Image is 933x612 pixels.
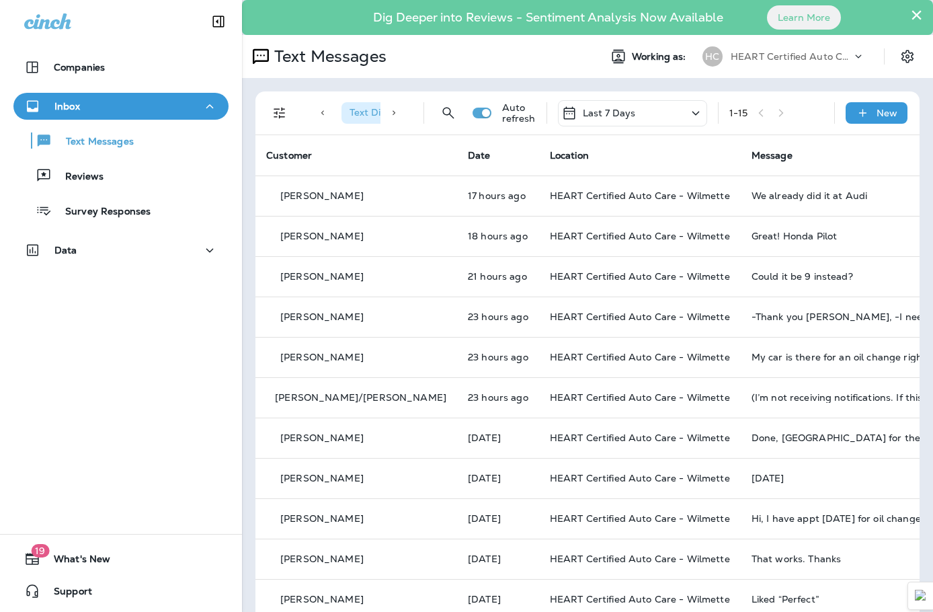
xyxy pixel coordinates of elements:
p: [PERSON_NAME] [280,352,364,362]
button: Text Messages [13,126,229,155]
div: Done, tx for the opportunity [752,432,932,443]
div: Hi, I have appt tomorrow for oil change, so I'll use the freebie then . Thanks!! [752,513,932,524]
p: Inbox [54,101,80,112]
button: Survey Responses [13,196,229,225]
span: Text Direction : Incoming [350,106,456,118]
p: [PERSON_NAME]/[PERSON_NAME] [275,392,446,403]
button: Search Messages [435,100,462,126]
span: Customer [266,149,312,161]
button: 19What's New [13,545,229,572]
span: HEART Certified Auto Care - Wilmette [550,311,730,323]
button: Settings [895,44,920,69]
p: Sep 29, 2025 09:06 AM [468,352,528,362]
span: HEART Certified Auto Care - Wilmette [550,553,730,565]
p: Sep 25, 2025 01:58 PM [468,513,528,524]
p: [PERSON_NAME] [280,432,364,443]
p: [PERSON_NAME] [280,473,364,484]
p: [PERSON_NAME] [280,190,364,201]
p: New [877,108,897,118]
p: [PERSON_NAME] [280,311,364,322]
p: Survey Responses [52,206,151,219]
span: Date [468,149,491,161]
span: 19 [31,544,49,558]
div: HC [702,46,723,67]
span: HEART Certified Auto Care - Wilmette [550,512,730,525]
span: HEART Certified Auto Care - Wilmette [550,593,730,605]
span: HEART Certified Auto Care - Wilmette [550,351,730,363]
p: Sep 29, 2025 10:53 AM [468,271,528,282]
button: Reviews [13,161,229,190]
span: HEART Certified Auto Care - Wilmette [550,472,730,484]
div: Great! Honda Pilot [752,231,932,241]
button: Filters [266,100,293,126]
p: [PERSON_NAME] [280,271,364,282]
p: Auto refresh [502,102,536,124]
p: Sep 29, 2025 09:29 AM [468,311,528,322]
div: 1 - 15 [729,108,748,118]
p: [PERSON_NAME] [280,513,364,524]
div: Text Direction:Incoming [341,102,479,124]
div: (I’m not receiving notifications. If this is urgent, reply “urgent” to send a notification throug... [752,392,932,403]
p: Sep 25, 2025 11:07 AM [468,553,528,564]
button: Data [13,237,229,264]
span: HEART Certified Auto Care - Wilmette [550,230,730,242]
div: Could it be 9 instead? [752,271,932,282]
span: What's New [40,553,110,570]
p: [PERSON_NAME] [280,553,364,564]
button: Support [13,578,229,605]
div: That works. Thanks [752,553,932,564]
p: Data [54,245,77,256]
button: Companies [13,54,229,81]
p: [PERSON_NAME] [280,231,364,241]
p: Sep 29, 2025 09:01 AM [468,392,528,403]
p: Sep 26, 2025 03:58 PM [468,432,528,443]
button: Inbox [13,93,229,120]
div: Liked “Perfect” [752,594,932,605]
span: Location [550,149,589,161]
p: Text Messages [52,136,134,149]
p: Sep 29, 2025 01:44 PM [468,231,528,241]
span: Message [752,149,793,161]
p: Last 7 Days [583,108,636,118]
p: Sep 26, 2025 11:37 AM [468,473,528,484]
button: Close [910,4,923,26]
p: Sep 25, 2025 09:38 AM [468,594,528,605]
button: Collapse Sidebar [200,8,237,35]
p: Companies [54,62,105,73]
div: We already did it at Audi [752,190,932,201]
img: Detect Auto [915,590,927,602]
span: HEART Certified Auto Care - Wilmette [550,391,730,404]
p: Dig Deeper into Reviews - Sentiment Analysis Now Available [334,15,762,20]
p: Sep 29, 2025 03:03 PM [468,190,528,201]
p: Reviews [52,171,104,184]
div: -Thank you Frank, -I need an oil change, -Free is appreciated! -The site is a pain... -Any time T... [752,311,932,322]
p: Text Messages [269,46,387,67]
span: HEART Certified Auto Care - Wilmette [550,190,730,202]
span: HEART Certified Auto Care - Wilmette [550,432,730,444]
div: Today [752,473,932,484]
span: HEART Certified Auto Care - Wilmette [550,270,730,282]
span: Working as: [632,51,689,63]
span: Support [40,586,92,602]
button: Learn More [767,5,841,30]
p: [PERSON_NAME] [280,594,364,605]
div: My car is there for an oil change right now [752,352,932,362]
p: HEART Certified Auto Care [731,51,852,62]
